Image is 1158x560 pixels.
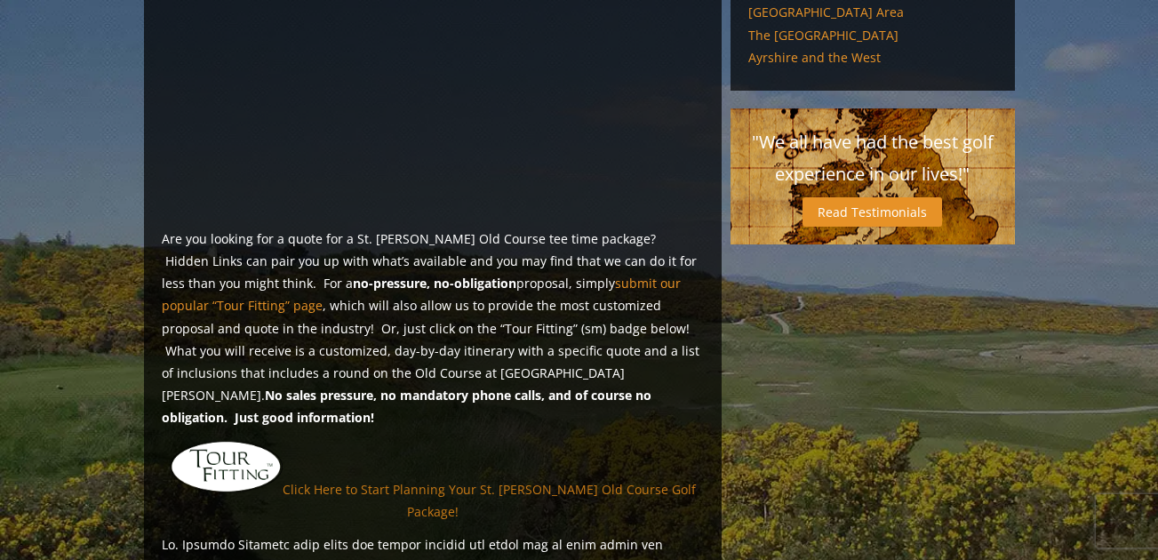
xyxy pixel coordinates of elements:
[283,480,696,519] a: Click Here to Start Planning Your St. [PERSON_NAME] Old Course Golf Package!
[162,387,651,426] strong: No sales pressure, no mandatory phone calls, and of course no obligation. Just good information!
[803,197,942,227] a: Read Testimonials
[170,440,283,494] img: tourfitting-logo-large
[162,228,704,429] p: Are you looking for a quote for a St. [PERSON_NAME] Old Course tee time package? Hidden Links can...
[748,126,997,190] p: "We all have had the best golf experience in our lives!"
[353,275,516,292] strong: no-pressure, no-obligation
[748,28,997,44] a: The [GEOGRAPHIC_DATA]
[748,50,997,66] a: Ayrshire and the West
[748,4,997,20] a: [GEOGRAPHIC_DATA] Area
